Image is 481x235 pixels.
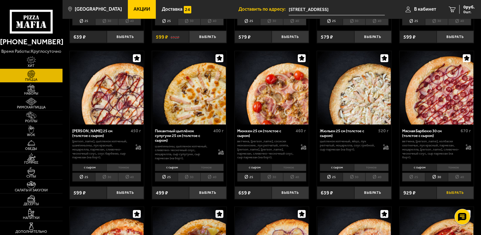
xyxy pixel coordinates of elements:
[95,173,118,182] li: 30
[272,31,309,43] button: Выбрать
[155,17,178,25] li: 25
[178,173,201,182] li: 30
[155,128,212,143] div: Пикантный цыплёнок сулугуни 25 см (толстое с сыром)
[238,35,251,40] span: 579 ₽
[72,173,95,182] li: 25
[237,164,271,171] li: с сыром
[184,6,191,14] img: 15daf4d41897b9f0e9f617042186c801.svg
[320,164,354,171] li: с сыром
[402,164,436,171] li: с сыром
[448,17,471,25] li: 40
[153,51,226,125] img: Пикантный цыплёнок сулугуни 25 см (толстое с сыром)
[237,17,260,25] li: 25
[70,51,144,125] img: Чикен Барбекю 25 см (толстое с сыром)
[260,173,283,182] li: 30
[320,17,343,25] li: 25
[321,190,333,195] span: 639 ₽
[238,190,251,195] span: 659 ₽
[162,7,183,12] span: Доставка
[318,51,391,125] img: Жюльен 25 см (толстое с сыром)
[437,164,471,171] li: тонкое
[189,31,226,43] button: Выбрать
[74,190,86,195] span: 599 ₽
[463,5,475,9] span: 0 руб.
[365,173,389,182] li: 40
[155,173,178,182] li: 25
[155,164,189,171] li: с сыром
[283,17,306,25] li: 40
[237,128,294,138] div: Мюнхен 25 см (толстое с сыром)
[95,17,118,25] li: 30
[271,164,306,171] li: тонкое
[343,17,366,25] li: 30
[402,139,460,160] p: ветчина, [PERSON_NAME], колбаски охотничьи, лук красный, пармезан, моцарелла, [PERSON_NAME], слив...
[354,164,389,171] li: тонкое
[402,17,425,25] li: 25
[425,17,448,25] li: 30
[189,187,226,199] button: Выбрать
[237,173,260,182] li: 25
[171,35,179,40] s: 692 ₽
[437,31,474,43] button: Выбрать
[107,31,144,43] button: Выбрать
[155,145,213,161] p: шампиньоны, цыпленок копченый, сливочно-чесночный соус, моцарелла, сыр сулугуни, сыр пармезан (на...
[321,35,333,40] span: 579 ₽
[213,128,224,134] span: 400 г
[118,17,141,25] li: 40
[378,128,389,134] span: 520 г
[272,187,309,199] button: Выбрать
[72,128,129,138] div: [PERSON_NAME] 25 см (толстое с сыром)
[402,173,425,182] li: 25
[402,128,459,138] div: Мясная Барбекю 30 см (толстое с сыром)
[237,139,295,160] p: ветчина, [PERSON_NAME], сосиски мюнхенские, лук репчатый, опята, [PERSON_NAME], [PERSON_NAME], па...
[320,173,343,182] li: 25
[400,51,473,125] img: Мясная Барбекю 30 см (толстое с сыром)
[461,128,471,134] span: 670 г
[107,187,144,199] button: Выбрать
[425,173,448,182] li: 30
[448,173,471,182] li: 40
[72,17,95,25] li: 25
[320,139,378,151] p: цыпленок копченый, яйцо, лук репчатый, моцарелла, соус грибной, сыр пармезан (на борт).
[152,51,227,125] a: Пикантный цыплёнок сулугуни 25 см (толстое с сыром)
[403,35,416,40] span: 599 ₽
[200,173,224,182] li: 40
[107,164,141,171] li: тонкое
[354,31,391,43] button: Выбрать
[118,173,141,182] li: 40
[75,7,122,12] span: [GEOGRAPHIC_DATA]
[317,51,391,125] a: Жюльен 25 см (толстое с сыром)
[156,35,168,40] span: 599 ₽
[134,7,150,12] span: Акции
[235,51,309,125] img: Мюнхен 25 см (толстое с сыром)
[289,4,385,15] input: Ваш адрес доставки
[72,164,107,171] li: с сыром
[156,190,168,195] span: 499 ₽
[200,17,224,25] li: 40
[403,190,416,195] span: 929 ₽
[296,128,306,134] span: 460 г
[437,187,474,199] button: Выбрать
[289,4,385,15] span: Светлановский проспект, 38к1
[343,173,366,182] li: 30
[74,35,86,40] span: 639 ₽
[365,17,389,25] li: 40
[414,7,436,12] span: В кабинет
[283,173,306,182] li: 40
[320,128,377,138] div: Жюльен 25 см (толстое с сыром)
[354,187,391,199] button: Выбрать
[463,10,475,14] span: 0 шт.
[260,17,283,25] li: 30
[238,7,289,12] span: Доставить по адресу:
[72,139,130,160] p: [PERSON_NAME], цыпленок копченый, шампиньоны, лук красный, моцарелла, пармезан, сливочно-чесночны...
[189,164,224,171] li: тонкое
[131,128,141,134] span: 450 г
[178,17,201,25] li: 30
